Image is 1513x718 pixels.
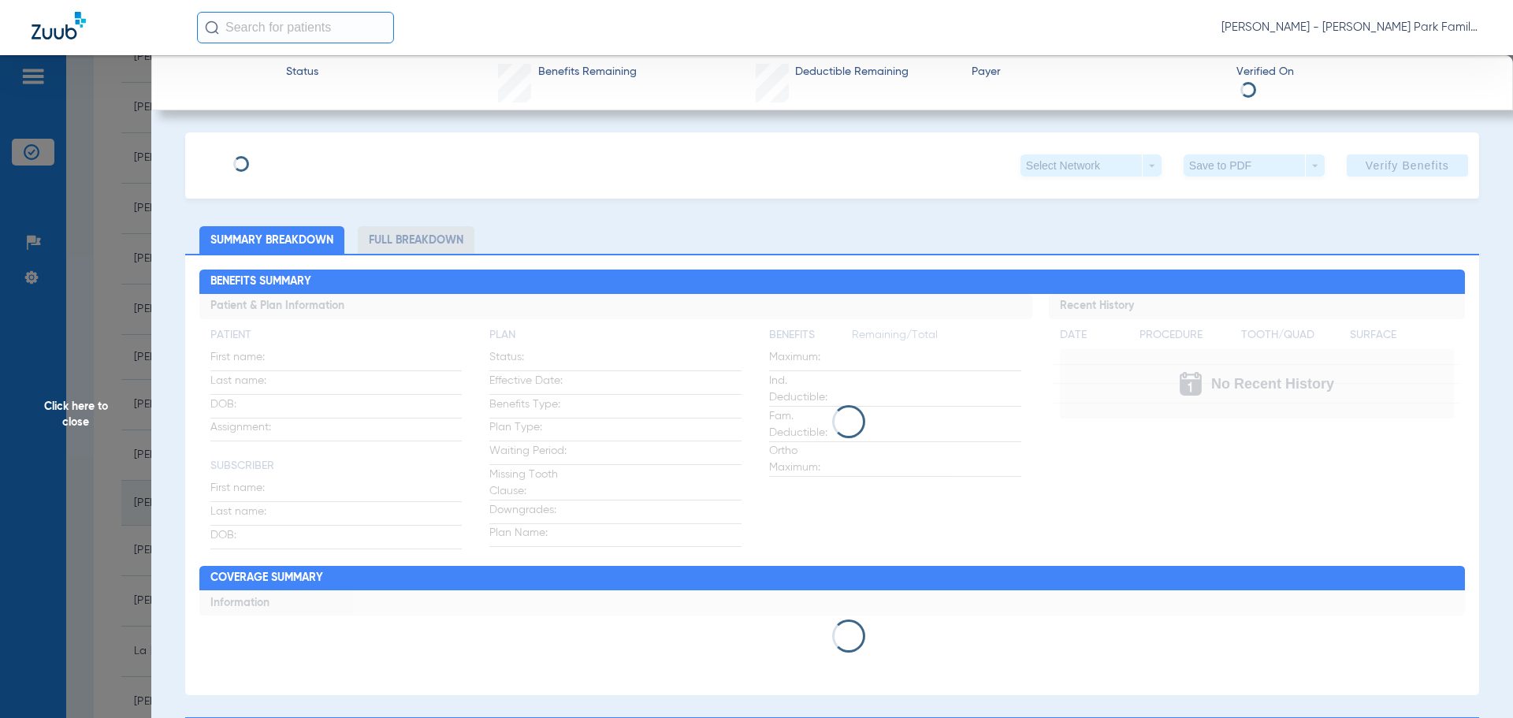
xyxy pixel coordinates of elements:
input: Search for patients [197,12,394,43]
img: Zuub Logo [32,12,86,39]
span: [PERSON_NAME] - [PERSON_NAME] Park Family Dentistry [1221,20,1481,35]
li: Full Breakdown [358,226,474,254]
h2: Benefits Summary [199,270,1466,295]
span: Verified On [1236,64,1488,80]
span: Payer [972,64,1223,80]
span: Status [286,64,318,80]
span: Deductible Remaining [795,64,909,80]
h2: Coverage Summary [199,566,1466,591]
img: Search Icon [205,20,219,35]
span: Benefits Remaining [538,64,637,80]
li: Summary Breakdown [199,226,344,254]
